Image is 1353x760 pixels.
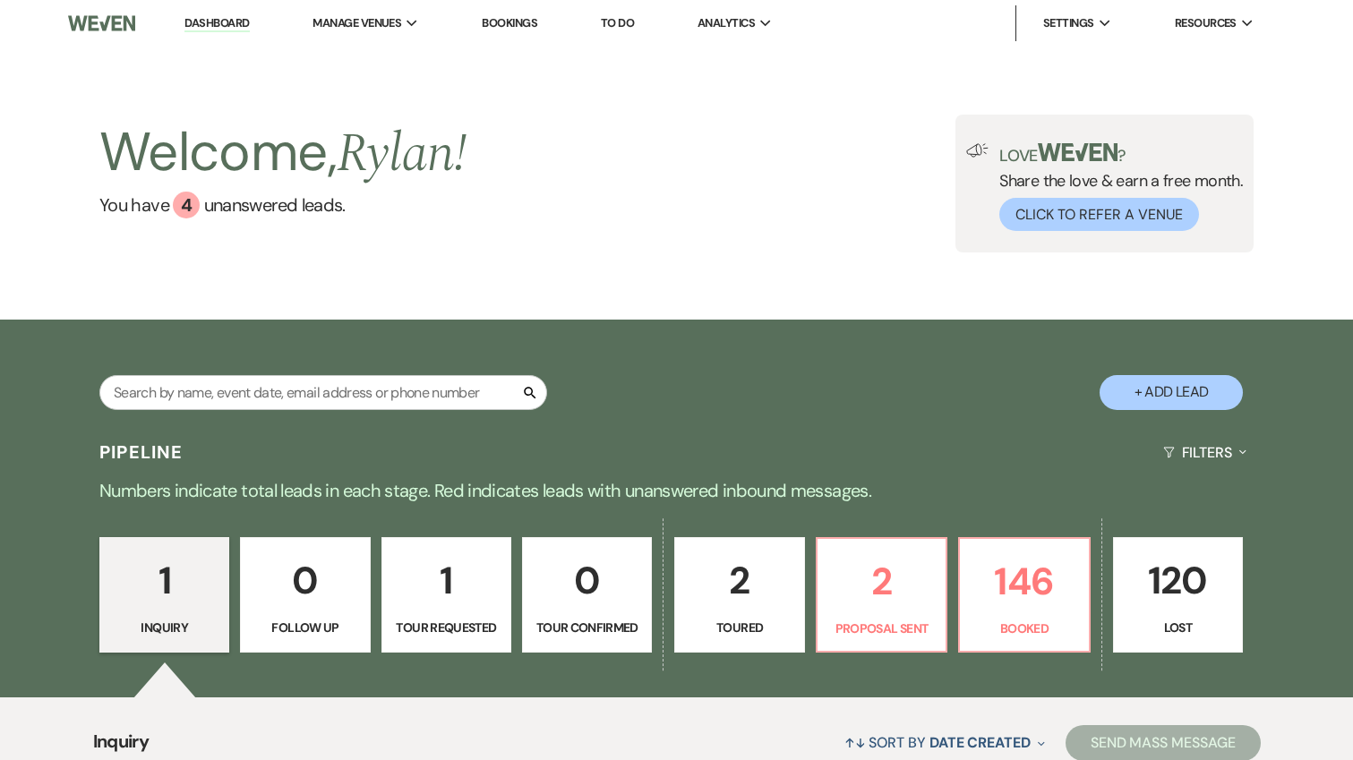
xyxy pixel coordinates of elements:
span: Analytics [698,14,755,32]
p: Tour Confirmed [534,618,640,637]
p: Numbers indicate total leads in each stage. Red indicates leads with unanswered inbound messages. [32,476,1322,505]
img: loud-speaker-illustration.svg [966,143,989,158]
a: 1Tour Requested [381,537,511,653]
span: Manage Venues [313,14,401,32]
a: 120Lost [1113,537,1243,653]
a: Dashboard [184,15,249,32]
p: 0 [534,551,640,611]
button: Filters [1156,429,1254,476]
a: To Do [601,15,634,30]
input: Search by name, event date, email address or phone number [99,375,547,410]
p: 146 [971,551,1077,611]
a: 1Inquiry [99,537,229,653]
a: Bookings [482,15,537,30]
span: Rylan ! [337,113,467,195]
a: 0Follow Up [240,537,370,653]
p: Tour Requested [393,618,500,637]
div: Share the love & earn a free month. [989,143,1243,231]
p: Toured [686,618,792,637]
p: Booked [971,619,1077,638]
button: Click to Refer a Venue [999,198,1199,231]
p: 1 [393,551,500,611]
span: Settings [1043,14,1094,32]
a: 0Tour Confirmed [522,537,652,653]
span: Resources [1175,14,1237,32]
a: 2Proposal Sent [816,537,947,653]
p: 2 [686,551,792,611]
h2: Welcome, [99,115,467,192]
h3: Pipeline [99,440,184,465]
p: Proposal Sent [828,619,935,638]
p: 120 [1125,551,1231,611]
button: + Add Lead [1100,375,1243,410]
div: 4 [173,192,200,218]
p: 0 [252,551,358,611]
span: ↑↓ [844,733,866,752]
p: 2 [828,551,935,611]
a: You have 4 unanswered leads. [99,192,467,218]
span: Date Created [929,733,1031,752]
a: 2Toured [674,537,804,653]
p: Lost [1125,618,1231,637]
p: 1 [111,551,218,611]
a: 146Booked [958,537,1090,653]
p: Love ? [999,143,1243,164]
img: weven-logo-green.svg [1038,143,1118,161]
p: Follow Up [252,618,358,637]
img: Weven Logo [68,4,135,42]
p: Inquiry [111,618,218,637]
